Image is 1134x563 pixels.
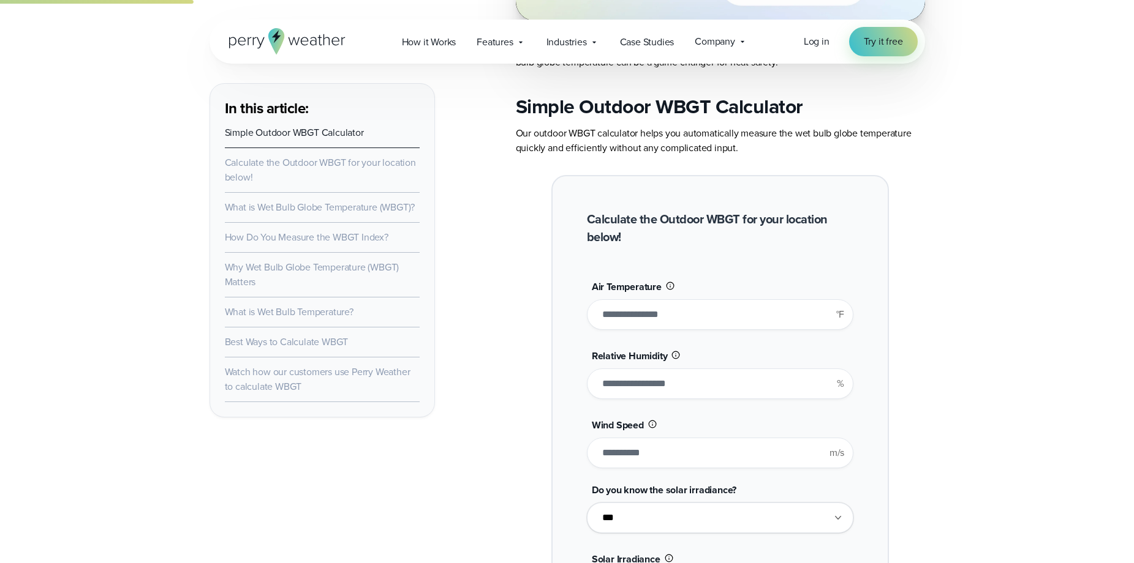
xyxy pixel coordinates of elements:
[225,230,388,244] a: How Do You Measure the WBGT Index?
[804,34,830,48] span: Log in
[225,305,353,319] a: What is Wet Bulb Temperature?
[225,365,410,393] a: Watch how our customers use Perry Weather to calculate WBGT
[864,34,903,49] span: Try it free
[516,126,925,155] p: Our outdoor WBGT calculator helps you automatically measure the wet bulb globe temperature quickl...
[225,260,399,289] a: Why Wet Bulb Globe Temperature (WBGT) Matters
[225,155,416,184] a: Calculate the Outdoor WBGT for your location below!
[592,483,736,497] span: Do you know the solar irradiance?
[225,99,420,118] h3: In this article:
[546,35,587,50] span: Industries
[225,200,415,214] a: What is Wet Bulb Globe Temperature (WBGT)?
[804,34,830,49] a: Log in
[695,34,735,49] span: Company
[592,280,662,294] span: Air Temperature
[225,125,364,140] a: Simple Outdoor WBGT Calculator
[225,335,349,349] a: Best Ways to Calculate WBGT
[610,29,685,54] a: Case Studies
[592,349,668,363] span: Relative Humidity
[587,211,853,246] h2: Calculate the Outdoor WBGT for your location below!
[391,29,467,54] a: How it Works
[402,35,456,50] span: How it Works
[849,27,918,56] a: Try it free
[620,35,675,50] span: Case Studies
[477,35,513,50] span: Features
[516,94,925,119] h2: Simple Outdoor WBGT Calculator
[592,418,644,432] span: Wind Speed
